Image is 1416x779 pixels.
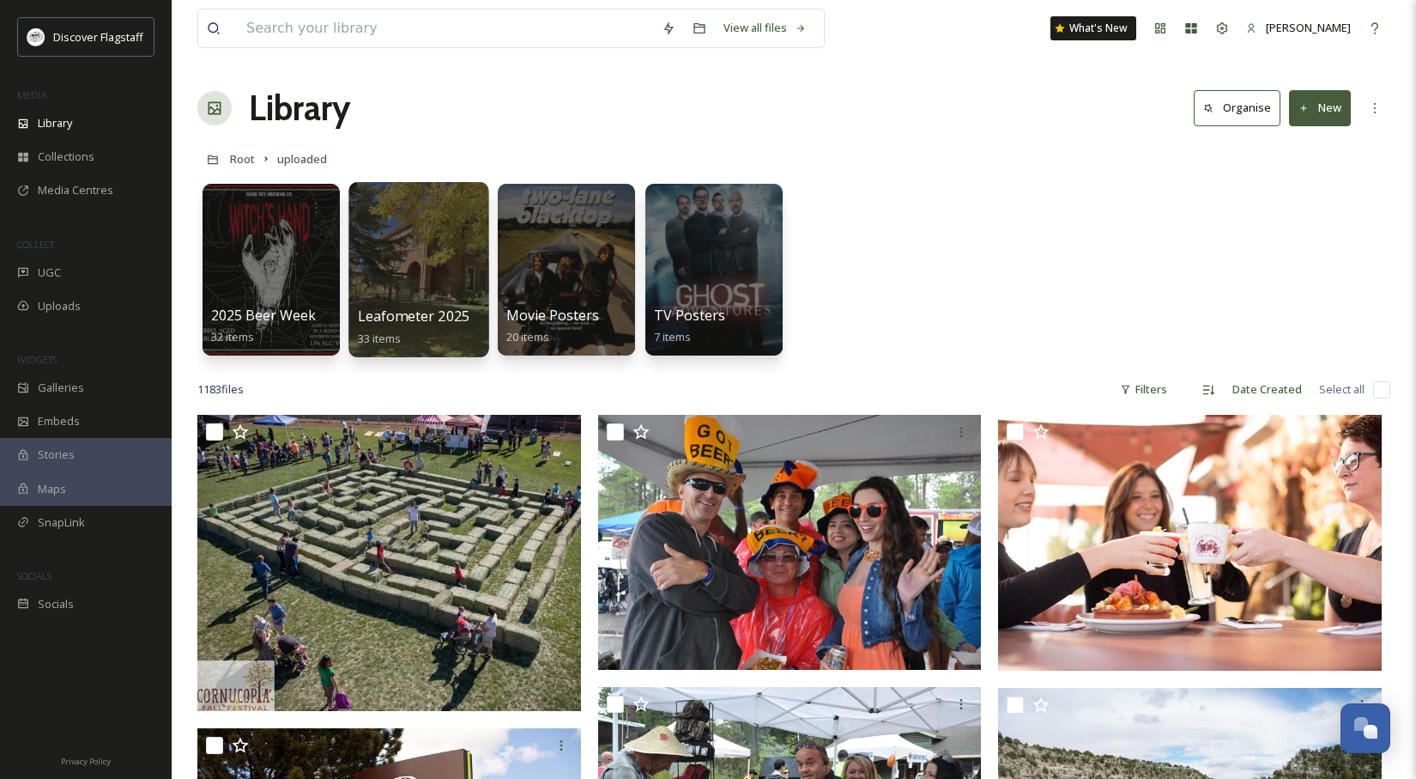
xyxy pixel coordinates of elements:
[1111,373,1176,406] div: Filters
[17,569,51,582] span: SOCIALS
[38,481,66,497] span: Maps
[38,265,61,281] span: UGC
[1289,90,1351,125] button: New
[238,9,653,47] input: Search your library
[38,596,74,612] span: Socials
[230,151,255,167] span: Root
[1237,11,1359,45] a: [PERSON_NAME]
[1340,703,1390,753] button: Open Chat
[17,238,54,251] span: COLLECT
[38,298,81,314] span: Uploads
[1050,16,1136,40] a: What's New
[506,307,599,344] a: Movie Posters20 items
[654,329,691,344] span: 7 items
[211,329,254,344] span: 32 items
[1266,20,1351,35] span: [PERSON_NAME]
[358,308,470,346] a: Leafometer 202533 items
[61,756,111,767] span: Privacy Policy
[654,307,725,344] a: TV Posters7 items
[1194,90,1280,125] button: Organise
[53,29,143,45] span: Discover Flagstaff
[38,447,75,463] span: Stories
[27,28,45,46] img: Untitled%20design%20(1).png
[598,415,982,670] img: SHADE_2019_1927.JPG
[17,88,47,101] span: MEDIA
[211,307,316,344] a: 2025 Beer Week32 items
[506,306,599,325] span: Movie Posters
[358,307,470,326] span: Leafometer 2025
[38,380,84,396] span: Galleries
[197,381,244,398] span: 1183 file s
[38,514,85,531] span: SnapLink
[38,413,80,429] span: Embeds
[998,415,1382,671] img: Josephine-wipethesmile-0372.jpg
[249,82,350,134] a: Library
[61,750,111,770] a: Privacy Policy
[230,149,255,169] a: Root
[38,182,113,198] span: Media Centres
[1224,373,1310,406] div: Date Created
[17,353,57,366] span: WIDGETS
[277,149,327,169] a: uploaded
[506,329,549,344] span: 20 items
[277,151,327,167] span: uploaded
[1319,381,1365,398] span: Select all
[38,149,94,165] span: Collections
[358,330,402,345] span: 33 items
[654,306,725,325] span: TV Posters
[715,11,815,45] a: View all files
[211,306,316,325] span: 2025 Beer Week
[197,415,581,711] img: CORN_2019_730914472121597952_n.jpg
[38,115,72,131] span: Library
